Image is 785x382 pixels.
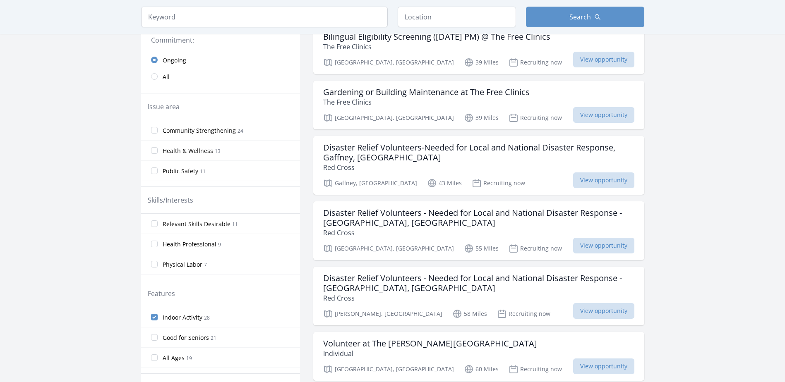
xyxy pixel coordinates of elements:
[163,147,213,155] span: Health & Wellness
[323,364,454,374] p: [GEOGRAPHIC_DATA], [GEOGRAPHIC_DATA]
[323,273,634,293] h3: Disaster Relief Volunteers - Needed for Local and National Disaster Response - [GEOGRAPHIC_DATA],...
[148,289,175,298] legend: Features
[323,113,454,123] p: [GEOGRAPHIC_DATA], [GEOGRAPHIC_DATA]
[509,364,562,374] p: Recruiting now
[509,57,562,67] p: Recruiting now
[151,220,158,227] input: Relevant Skills Desirable 11
[141,52,300,68] a: Ongoing
[211,334,216,341] span: 21
[573,303,634,319] span: View opportunity
[151,147,158,154] input: Health & Wellness 13
[313,267,644,325] a: Disaster Relief Volunteers - Needed for Local and National Disaster Response - [GEOGRAPHIC_DATA],...
[323,143,634,162] h3: Disaster Relief Volunteers-Needed for Local and National Disaster Response, Gaffney, [GEOGRAPHIC_...
[163,127,236,135] span: Community Strengthening
[452,309,487,319] p: 58 Miles
[148,102,180,112] legend: Issue area
[573,172,634,188] span: View opportunity
[464,244,499,253] p: 55 Miles
[313,201,644,260] a: Disaster Relief Volunteers - Needed for Local and National Disaster Response - [GEOGRAPHIC_DATA],...
[151,334,158,341] input: Good for Seniors 21
[163,167,198,175] span: Public Safety
[472,178,525,188] p: Recruiting now
[163,260,202,269] span: Physical Labor
[151,314,158,320] input: Indoor Activity 28
[313,332,644,381] a: Volunteer at The [PERSON_NAME][GEOGRAPHIC_DATA] Individual [GEOGRAPHIC_DATA], [GEOGRAPHIC_DATA] 6...
[186,355,192,362] span: 19
[323,244,454,253] p: [GEOGRAPHIC_DATA], [GEOGRAPHIC_DATA]
[151,167,158,174] input: Public Safety 11
[323,178,417,188] p: Gaffney, [GEOGRAPHIC_DATA]
[569,12,591,22] span: Search
[573,238,634,253] span: View opportunity
[163,313,202,322] span: Indoor Activity
[163,354,185,362] span: All Ages
[323,293,634,303] p: Red Cross
[573,358,634,374] span: View opportunity
[163,220,230,228] span: Relevant Skills Desirable
[151,241,158,247] input: Health Professional 9
[323,87,530,97] h3: Gardening or Building Maintenance at The Free Clinics
[204,314,210,321] span: 28
[323,349,537,358] p: Individual
[313,136,644,195] a: Disaster Relief Volunteers-Needed for Local and National Disaster Response, Gaffney, [GEOGRAPHIC_...
[204,261,207,268] span: 7
[232,221,238,228] span: 11
[323,162,634,172] p: Red Cross
[323,228,634,238] p: Red Cross
[148,195,193,205] legend: Skills/Interests
[323,57,454,67] p: [GEOGRAPHIC_DATA], [GEOGRAPHIC_DATA]
[464,57,499,67] p: 39 Miles
[323,309,442,319] p: [PERSON_NAME], [GEOGRAPHIC_DATA]
[509,244,562,253] p: Recruiting now
[163,240,216,248] span: Health Professional
[573,107,634,123] span: View opportunity
[526,7,644,27] button: Search
[151,35,290,45] legend: Commitment:
[141,7,388,27] input: Keyword
[200,168,206,175] span: 11
[151,127,158,134] input: Community Strengthening 24
[464,113,499,123] p: 39 Miles
[573,52,634,67] span: View opportunity
[398,7,516,27] input: Location
[427,178,462,188] p: 43 Miles
[163,334,209,342] span: Good for Seniors
[313,25,644,74] a: Bilingual Eligibility Screening ([DATE] PM) @ The Free Clinics The Free Clinics [GEOGRAPHIC_DATA]...
[323,339,537,349] h3: Volunteer at The [PERSON_NAME][GEOGRAPHIC_DATA]
[323,97,530,107] p: The Free Clinics
[497,309,550,319] p: Recruiting now
[323,32,550,42] h3: Bilingual Eligibility Screening ([DATE] PM) @ The Free Clinics
[151,261,158,267] input: Physical Labor 7
[215,148,221,155] span: 13
[218,241,221,248] span: 9
[163,73,170,81] span: All
[151,354,158,361] input: All Ages 19
[323,42,550,52] p: The Free Clinics
[509,113,562,123] p: Recruiting now
[163,56,186,64] span: Ongoing
[313,81,644,129] a: Gardening or Building Maintenance at The Free Clinics The Free Clinics [GEOGRAPHIC_DATA], [GEOGRA...
[323,208,634,228] h3: Disaster Relief Volunteers - Needed for Local and National Disaster Response - [GEOGRAPHIC_DATA],...
[238,127,243,134] span: 24
[464,364,499,374] p: 60 Miles
[141,68,300,85] a: All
